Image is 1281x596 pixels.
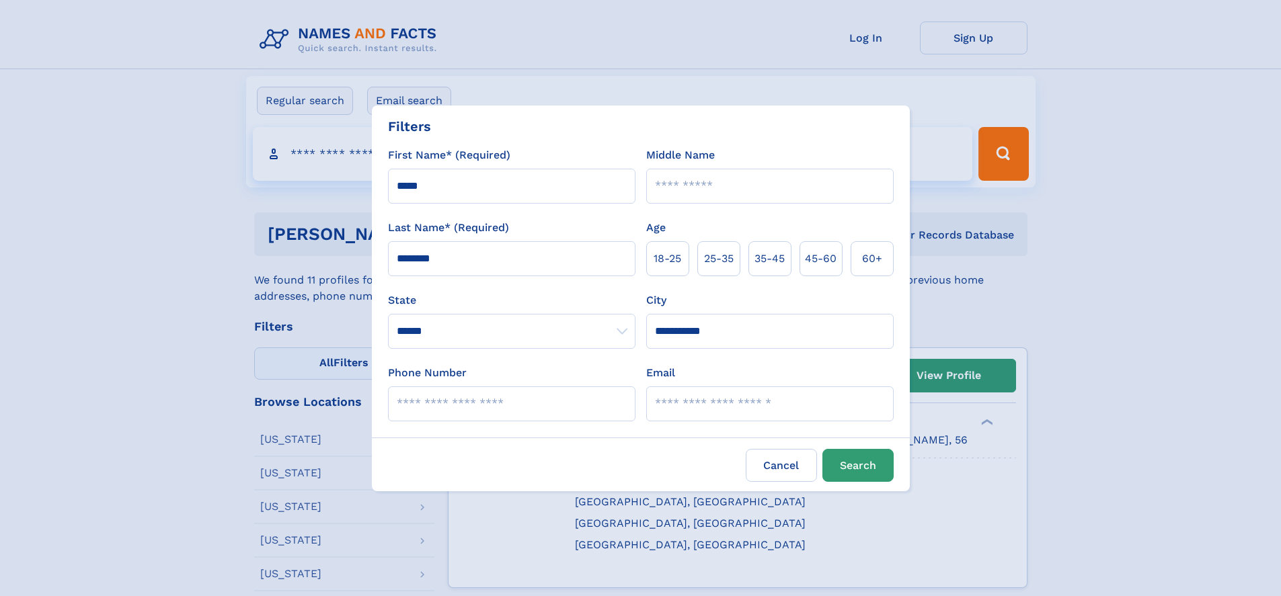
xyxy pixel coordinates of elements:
label: First Name* (Required) [388,147,510,163]
span: 25‑35 [704,251,734,267]
label: Middle Name [646,147,715,163]
span: 18‑25 [654,251,681,267]
span: 35‑45 [754,251,785,267]
span: 45‑60 [805,251,837,267]
label: Last Name* (Required) [388,220,509,236]
label: Age [646,220,666,236]
label: State [388,292,635,308]
label: Email [646,365,675,381]
span: 60+ [862,251,882,267]
label: City [646,292,666,308]
label: Phone Number [388,365,467,381]
button: Search [822,449,894,482]
div: Filters [388,116,431,136]
label: Cancel [746,449,817,482]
